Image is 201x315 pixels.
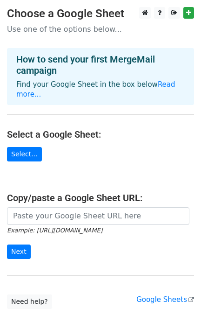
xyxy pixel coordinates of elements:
[7,7,194,21] h3: Choose a Google Sheet
[7,294,52,309] a: Need help?
[7,192,194,203] h4: Copy/paste a Google Sheet URL:
[16,80,185,99] p: Find your Google Sheet in the box below
[16,54,185,76] h4: How to send your first MergeMail campaign
[7,129,194,140] h4: Select a Google Sheet:
[136,295,194,304] a: Google Sheets
[7,227,102,234] small: Example: [URL][DOMAIN_NAME]
[7,245,31,259] input: Next
[7,207,189,225] input: Paste your Google Sheet URL here
[7,147,42,161] a: Select...
[7,24,194,34] p: Use one of the options below...
[16,80,175,98] a: Read more...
